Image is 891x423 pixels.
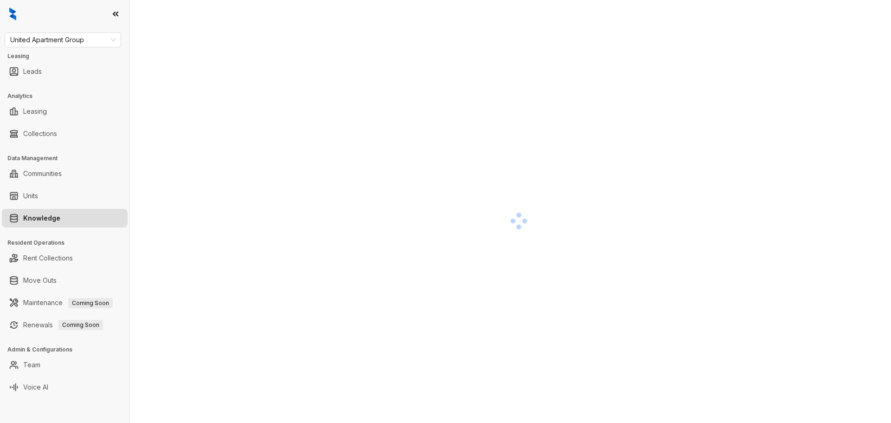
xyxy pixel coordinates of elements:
a: Knowledge [23,209,60,228]
h3: Admin & Configurations [7,345,129,354]
a: Move Outs [23,271,57,290]
li: Voice AI [2,378,128,397]
li: Team [2,356,128,374]
li: Communities [2,164,128,183]
h3: Resident Operations [7,239,129,247]
h3: Leasing [7,52,129,60]
h3: Analytics [7,92,129,100]
li: Units [2,187,128,205]
h3: Data Management [7,154,129,163]
a: Team [23,356,40,374]
li: Renewals [2,316,128,334]
a: Leads [23,62,42,81]
a: Rent Collections [23,249,73,267]
a: Communities [23,164,62,183]
li: Leasing [2,102,128,121]
li: Move Outs [2,271,128,290]
li: Rent Collections [2,249,128,267]
a: RenewalsComing Soon [23,316,103,334]
span: Coming Soon [58,320,103,330]
span: Coming Soon [68,298,113,308]
a: Leasing [23,102,47,121]
li: Maintenance [2,293,128,312]
a: Collections [23,124,57,143]
li: Collections [2,124,128,143]
img: logo [9,7,16,20]
span: United Apartment Group [10,33,116,47]
li: Leads [2,62,128,81]
li: Knowledge [2,209,128,228]
a: Units [23,187,38,205]
a: Voice AI [23,378,48,397]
